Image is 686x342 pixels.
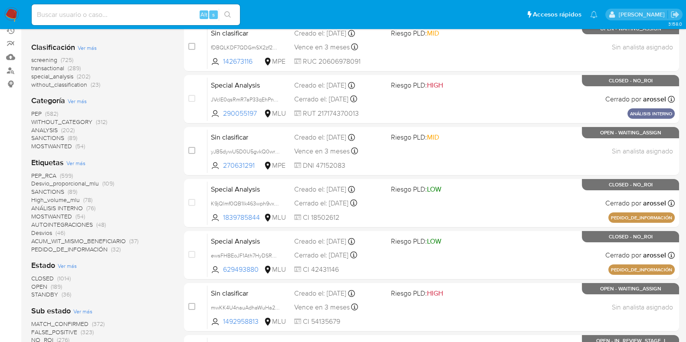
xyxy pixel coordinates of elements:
span: s [212,10,215,19]
input: Buscar usuario o caso... [32,9,240,20]
button: search-icon [219,9,236,21]
span: Alt [200,10,207,19]
p: agustin.duran@mercadolibre.com [618,10,667,19]
span: 3.158.0 [668,20,682,27]
a: Salir [670,10,679,19]
a: Notificaciones [590,11,597,18]
span: Accesos rápidos [533,10,581,19]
